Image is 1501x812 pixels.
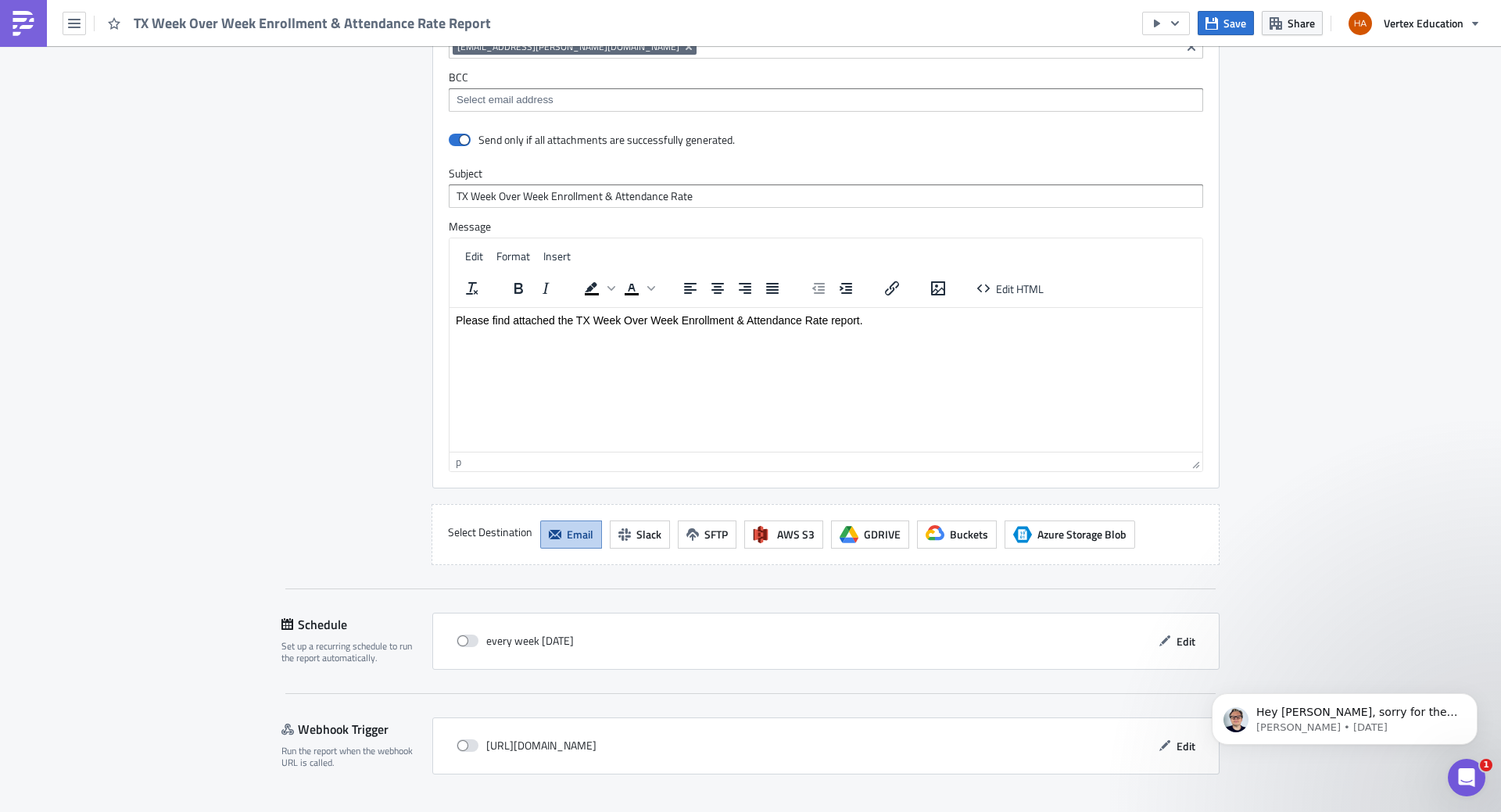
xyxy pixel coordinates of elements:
[1448,759,1485,796] iframe: Intercom live chat
[448,520,532,544] label: Select Destination
[457,629,574,653] div: every week [DATE]
[1177,738,1195,754] span: Edit
[610,520,670,549] button: Slack
[831,520,909,549] button: GDRIVE
[925,277,951,299] button: Insert/edit image
[950,526,988,542] span: Buckets
[459,277,485,299] button: Clear formatting
[281,745,422,769] div: Run the report when the webhook URL is called.
[457,41,679,53] span: [EMAIL_ADDRESS][PERSON_NAME][DOMAIN_NAME]
[579,277,618,299] div: Background color
[1339,6,1489,41] button: Vertex Education
[1262,11,1323,35] button: Share
[453,92,1198,108] input: Select em ail add ress
[281,613,432,636] div: Schedule
[1384,15,1463,31] span: Vertex Education
[636,526,661,542] span: Slack
[759,277,786,299] button: Justify
[567,526,593,542] span: Email
[1347,10,1374,37] img: Avatar
[682,39,697,55] button: Remove Tag
[532,277,559,299] button: Italic
[1223,15,1246,31] span: Save
[134,14,493,32] span: TX Week Over Week Enrollment & Attendance Rate Report
[1151,629,1203,653] button: Edit
[1288,15,1315,31] span: Share
[917,520,997,549] button: Buckets
[450,308,1202,452] iframe: Rich Text Area
[864,526,901,542] span: GDRIVE
[833,277,859,299] button: Increase indent
[465,248,483,264] span: Edit
[449,70,1203,84] label: BCC
[1151,734,1203,758] button: Edit
[456,453,461,470] div: p
[11,11,36,36] img: PushMetrics
[879,277,905,299] button: Insert/edit link
[678,520,736,549] button: SFTP
[449,166,1203,181] label: Subject
[457,734,596,757] div: [URL][DOMAIN_NAME]
[1037,526,1127,542] span: Azure Storage Blob
[540,520,602,549] button: Email
[281,717,432,741] div: Webhook Trigger
[996,280,1044,296] span: Edit HTML
[1186,453,1202,471] div: Resize
[1005,520,1135,549] button: Azure Storage BlobAzure Storage Blob
[1480,759,1492,771] span: 1
[1188,660,1501,770] iframe: Intercom notifications message
[1013,525,1032,544] span: Azure Storage Blob
[1198,11,1254,35] button: Save
[618,277,657,299] div: Text color
[677,277,704,299] button: Align left
[777,526,815,542] span: AWS S3
[496,248,530,264] span: Format
[505,277,532,299] button: Bold
[744,520,823,549] button: AWS S3
[704,526,728,542] span: SFTP
[1182,38,1201,56] button: Clear selected items
[543,248,571,264] span: Insert
[478,133,735,147] div: Send only if all attachments are successfully generated.
[449,220,1203,234] label: Message
[704,277,731,299] button: Align center
[971,277,1050,299] button: Edit HTML
[805,277,832,299] button: Decrease indent
[1177,633,1195,649] span: Edit
[281,640,422,664] div: Set up a recurring schedule to run the report automatically.
[732,277,758,299] button: Align right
